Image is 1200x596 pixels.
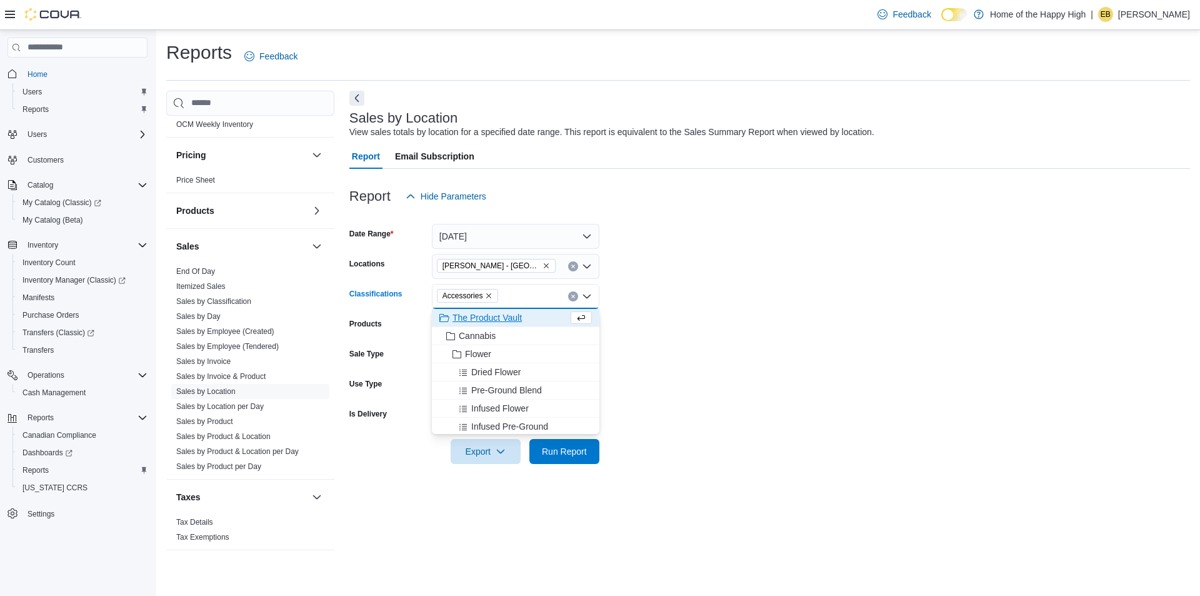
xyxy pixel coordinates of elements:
[166,173,334,193] div: Pricing
[17,463,54,478] a: Reports
[542,445,587,458] span: Run Report
[22,275,126,285] span: Inventory Manager (Classic)
[12,462,152,479] button: Reports
[12,324,152,341] a: Transfers (Classic)
[349,409,387,419] label: Is Delivery
[22,178,58,193] button: Catalog
[176,267,215,276] a: End Of Day
[582,261,592,271] button: Open list of options
[176,371,266,381] span: Sales by Invoice & Product
[309,203,324,218] button: Products
[17,428,101,443] a: Canadian Compliance
[176,372,266,381] a: Sales by Invoice & Product
[176,387,236,396] a: Sales by Location
[12,194,152,211] a: My Catalog (Classic)
[25,8,81,21] img: Cova
[2,504,152,522] button: Settings
[421,190,486,203] span: Hide Parameters
[176,341,279,351] span: Sales by Employee (Tendered)
[1091,7,1093,22] p: |
[17,290,59,305] a: Manifests
[166,117,334,137] div: OCM
[12,341,152,359] button: Transfers
[27,240,58,250] span: Inventory
[22,410,59,425] button: Reports
[990,7,1086,22] p: Home of the Happy High
[1098,7,1113,22] div: Ethan Boen-Wira
[485,292,492,300] button: Remove Accessories from selection in this group
[17,255,147,270] span: Inventory Count
[239,44,302,69] a: Feedback
[349,111,458,126] h3: Sales by Location
[22,258,76,268] span: Inventory Count
[12,254,152,271] button: Inventory Count
[22,178,147,193] span: Catalog
[471,384,542,396] span: Pre-Ground Blend
[941,8,967,21] input: Dark Mode
[176,119,253,129] span: OCM Weekly Inventory
[27,370,64,380] span: Operations
[349,379,382,389] label: Use Type
[349,126,874,139] div: View sales totals by location for a specified date range. This report is equivalent to the Sales ...
[176,149,307,161] button: Pricing
[176,176,215,184] a: Price Sheet
[12,289,152,306] button: Manifests
[176,417,233,427] span: Sales by Product
[471,366,521,378] span: Dried Flower
[432,327,599,345] button: Cannabis
[176,491,307,503] button: Taxes
[22,505,147,521] span: Settings
[166,40,232,65] h1: Reports
[176,240,307,253] button: Sales
[22,153,69,168] a: Customers
[22,368,147,383] span: Operations
[176,517,213,527] span: Tax Details
[12,306,152,324] button: Purchase Orders
[22,238,147,253] span: Inventory
[349,349,384,359] label: Sale Type
[176,447,299,456] a: Sales by Product & Location per Day
[432,309,599,327] button: The Product Vault
[176,491,201,503] h3: Taxes
[22,483,87,493] span: [US_STATE] CCRS
[432,345,599,363] button: Flower
[568,291,578,301] button: Clear input
[872,2,936,27] a: Feedback
[2,176,152,194] button: Catalog
[22,87,42,97] span: Users
[22,215,83,225] span: My Catalog (Beta)
[22,152,147,168] span: Customers
[27,180,53,190] span: Catalog
[2,409,152,427] button: Reports
[568,261,578,271] button: Clear input
[22,104,49,114] span: Reports
[27,155,64,165] span: Customers
[12,479,152,497] button: [US_STATE] CCRS
[176,266,215,276] span: End Of Day
[176,175,215,185] span: Price Sheet
[17,195,147,210] span: My Catalog (Classic)
[12,271,152,289] a: Inventory Manager (Classic)
[22,310,79,320] span: Purchase Orders
[176,417,233,426] a: Sales by Product
[176,240,199,253] h3: Sales
[17,463,147,478] span: Reports
[17,480,147,495] span: Washington CCRS
[176,282,226,291] a: Itemized Sales
[17,445,147,460] span: Dashboards
[452,311,522,324] span: The Product Vault
[17,385,147,400] span: Cash Management
[1101,7,1111,22] span: EB
[22,448,72,458] span: Dashboards
[432,381,599,400] button: Pre-Ground Blend
[176,205,307,217] button: Products
[17,445,77,460] a: Dashboards
[17,84,47,99] a: Users
[22,66,147,82] span: Home
[432,224,599,249] button: [DATE]
[22,345,54,355] span: Transfers
[437,289,499,303] span: Accessories
[17,213,88,228] a: My Catalog (Beta)
[176,356,231,366] span: Sales by Invoice
[176,205,214,217] h3: Products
